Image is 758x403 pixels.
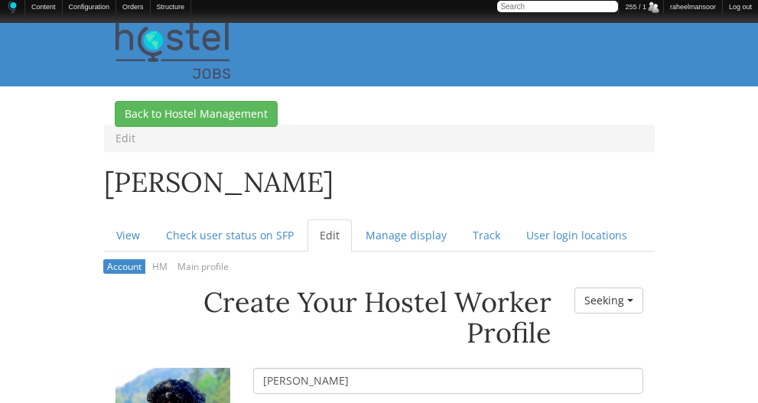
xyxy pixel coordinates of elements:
li: Edit [115,131,135,146]
span: Seeking Work [584,293,623,308]
h1: Create Your Hostel Worker Profile [115,288,551,348]
a: Main profile [174,259,233,274]
a: Edit [307,219,352,252]
a: View [104,219,152,252]
h1: [PERSON_NAME] [104,167,655,205]
a: Account [103,259,146,274]
a: HM [148,259,171,274]
a: Track [460,219,512,252]
a: Back to Hostel Management [115,101,278,127]
button: Seeking Work [574,288,643,314]
input: Worker First Name [253,368,643,394]
img: Home [115,23,230,79]
a: Check user status on SFP [154,219,306,252]
a: Manage display [353,219,459,252]
a: User login locations [514,219,639,252]
img: Home [6,1,18,13]
input: Search [497,1,618,12]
